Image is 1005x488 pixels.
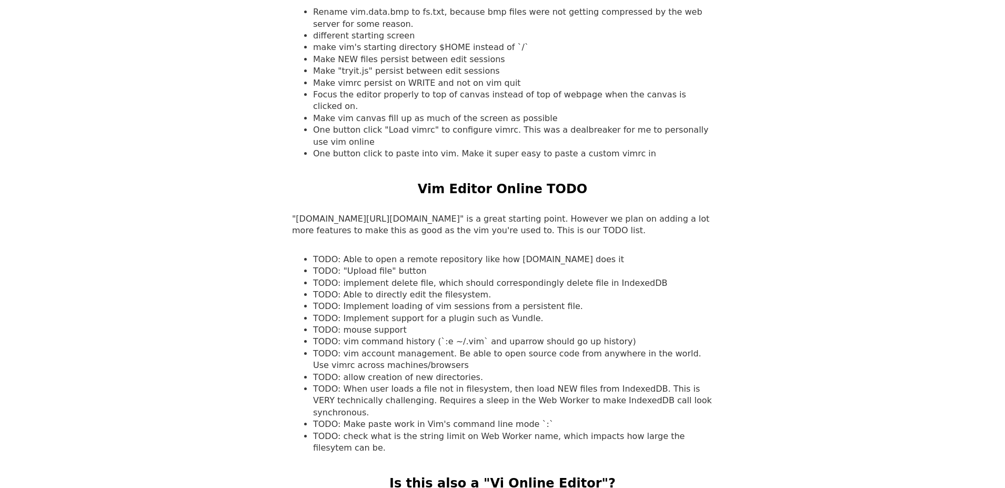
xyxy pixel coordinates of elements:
[313,124,713,148] li: One button click "Load vimrc" to configure vimrc. This was a dealbreaker for me to personally use...
[313,336,713,347] li: TODO: vim command history (`:e ~/.vim` and uparrow should go up history)
[313,383,713,419] li: TODO: When user loads a file not in filesystem, then load NEW files from IndexedDB. This is VERY ...
[292,213,713,237] p: "[DOMAIN_NAME][URL][DOMAIN_NAME]" is a great starting point. However we plan on adding a lot more...
[313,42,713,53] li: make vim's starting directory $HOME instead of `/`
[313,65,713,77] li: Make "tryit.js" persist between edit sessions
[418,181,587,198] h2: Vim Editor Online TODO
[313,348,713,372] li: TODO: vim account management. Be able to open source code from anywhere in the world. Use vimrc a...
[313,301,713,312] li: TODO: Implement loading of vim sessions from a persistent file.
[313,372,713,383] li: TODO: allow creation of new directories.
[313,77,713,89] li: Make vimrc persist on WRITE and not on vim quit
[313,254,713,265] li: TODO: Able to open a remote repository like how [DOMAIN_NAME] does it
[313,419,713,430] li: TODO: Make paste work in Vim's command line mode `:`
[313,265,713,277] li: TODO: "Upload file" button
[313,313,713,324] li: TODO: Implement support for a plugin such as Vundle.
[313,89,713,113] li: Focus the editor properly to top of canvas instead of top of webpage when the canvas is clicked on.
[313,113,713,124] li: Make vim canvas fill up as much of the screen as possible
[313,289,713,301] li: TODO: Able to directly edit the filesystem.
[313,148,713,160] li: One button click to paste into vim. Make it super easy to paste a custom vimrc in
[313,30,713,42] li: different starting screen
[313,277,713,289] li: TODO: implement delete file, which should correspondingly delete file in IndexedDB
[313,431,713,454] li: TODO: check what is the string limit on Web Worker name, which impacts how large the filesytem ca...
[313,54,713,65] li: Make NEW files persist between edit sessions
[313,324,713,336] li: TODO: mouse support
[313,6,713,30] li: Rename vim.data.bmp to fs.txt, because bmp files were not getting compressed by the web server fo...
